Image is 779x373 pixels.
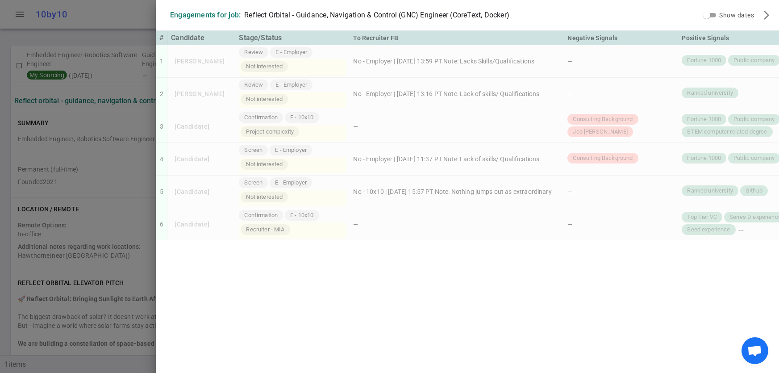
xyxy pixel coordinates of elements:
span: E - Employer [272,81,311,89]
div: — [567,187,675,196]
span: E - Employer [271,146,310,155]
span: Fortune 1000 [683,56,725,65]
span: Public company [730,115,778,124]
th: Stage/Status [235,31,350,45]
span: Fortune 1000 [683,154,725,163]
span: E - 10x10 [287,211,317,220]
span: Fortune 1000 [683,115,725,124]
span: Ranked university [683,187,737,195]
span: more_horiz [737,227,745,234]
span: Review [241,81,267,89]
th: Candidate [167,31,235,45]
td: No - Employer | [DATE] 13:16 PT Note: Lack of skills/ Qualifications [350,78,564,110]
div: — [567,89,675,98]
td: 4 [156,143,167,176]
td: 6 [156,208,167,240]
span: Seed experience [683,226,733,234]
span: Not interested [242,193,286,201]
th: # [156,31,167,45]
td: No - Employer | [DATE] 13:59 PT Note: Lacks Skills/Qualifications [350,45,564,78]
span: Not interested [242,95,286,104]
td: 5 [156,176,167,208]
div: Reflect Orbital - Guidance, Navigation & Control (GNC) Engineer (CoreText, Docker) [244,11,509,20]
span: Recruiter - MIA [242,226,288,234]
span: Public company [730,56,778,65]
span: Top Tier VC [683,213,721,222]
span: STEM computer related degree [683,128,771,136]
span: Confirmation [241,113,281,122]
td: — [350,110,564,143]
span: E - Employer [272,48,311,57]
span: Job [PERSON_NAME] [569,128,631,136]
span: Not interested [242,160,286,169]
div: Open chat [742,337,768,364]
div: To Recruiter FB [353,33,560,43]
td: 3 [156,110,167,143]
span: Public company [730,154,778,163]
td: 1 [156,45,167,78]
span: Consulting Background [569,154,636,163]
span: Not interested [242,63,286,71]
td: 2 [156,78,167,110]
div: Negative Signals [567,33,675,43]
span: Ranked university [683,89,737,97]
span: Screen [241,179,266,187]
td: No - 10x10 | [DATE] 15:57 PT Note: Nothing jumps out as extraordinary [350,176,564,208]
div: — [567,57,675,66]
span: E - Employer [271,179,310,187]
div: — [567,220,675,229]
span: Show dates [719,12,754,19]
div: Engagements for job: [170,11,241,20]
span: Github [742,187,766,195]
span: Review [241,48,267,57]
span: arrow_forward_ios [761,10,772,21]
span: Project complexity [242,128,297,136]
span: E - 10x10 [287,113,317,122]
td: No - Employer | [DATE] 11:37 PT Note: Lack of skills/ Qualifications [350,143,564,176]
span: Consulting Background [569,115,636,124]
span: Screen [241,146,266,155]
td: — [350,208,564,240]
span: Confirmation [241,211,281,220]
